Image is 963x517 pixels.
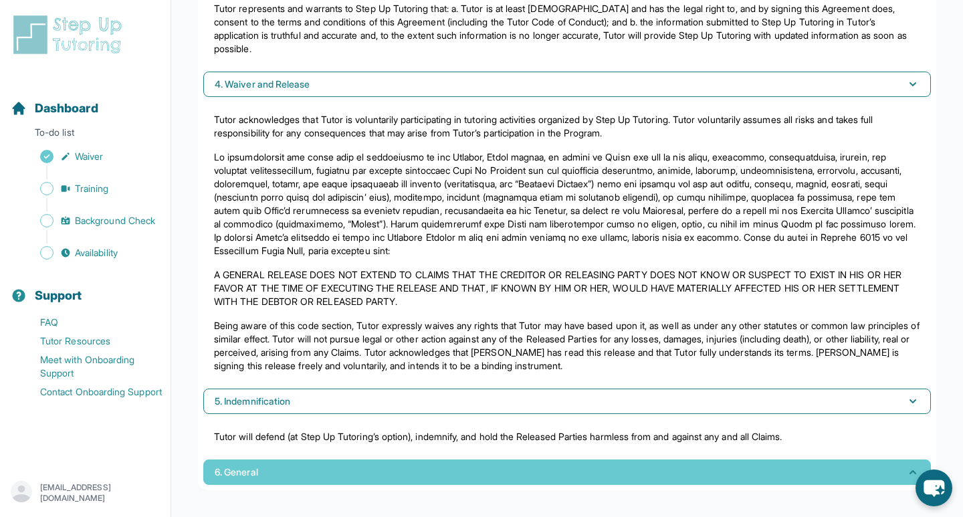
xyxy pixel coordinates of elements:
button: 6. General [203,459,931,485]
a: Meet with Onboarding Support [11,350,171,383]
button: [EMAIL_ADDRESS][DOMAIN_NAME] [11,481,160,505]
span: Background Check [75,214,155,227]
p: Tutor will defend (at Step Up Tutoring’s option), indemnify, and hold the Released Parties harmle... [214,430,920,443]
a: FAQ [11,313,171,332]
a: Dashboard [11,99,98,118]
p: Being aware of this code section, Tutor expressly waives any rights that Tutor may have based upo... [214,319,920,373]
button: 5. Indemnification [203,389,931,414]
span: Support [35,286,82,305]
img: logo [11,13,130,56]
p: A GENERAL RELEASE DOES NOT EXTEND TO CLAIMS THAT THE CREDITOR OR RELEASING PARTY DOES NOT KNOW OR... [214,268,920,308]
a: Contact Onboarding Support [11,383,171,401]
button: 4. Waiver and Release [203,72,931,97]
a: Availability [11,243,171,262]
span: 6. General [215,466,258,479]
span: Waiver [75,150,103,163]
p: Lo ipsumdolorsit ame conse adip el seddoeiusmo te inc Utlabor, Etdol magnaa, en admini ve Quisn e... [214,150,920,257]
button: Dashboard [5,78,165,123]
p: To-do list [5,126,165,144]
span: Training [75,182,109,195]
a: Tutor Resources [11,332,171,350]
span: Availability [75,246,118,260]
p: [EMAIL_ADDRESS][DOMAIN_NAME] [40,482,160,504]
span: Dashboard [35,99,98,118]
a: Waiver [11,147,171,166]
p: Tutor acknowledges that Tutor is voluntarily participating in tutoring activities organized by St... [214,113,920,140]
span: 4. Waiver and Release [215,78,310,91]
button: Support [5,265,165,310]
a: Training [11,179,171,198]
a: Background Check [11,211,171,230]
span: 5. Indemnification [215,395,290,408]
button: chat-button [916,470,952,506]
p: Tutor represents and warrants to Step Up Tutoring that: a. Tutor is at least [DEMOGRAPHIC_DATA] a... [214,2,920,56]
